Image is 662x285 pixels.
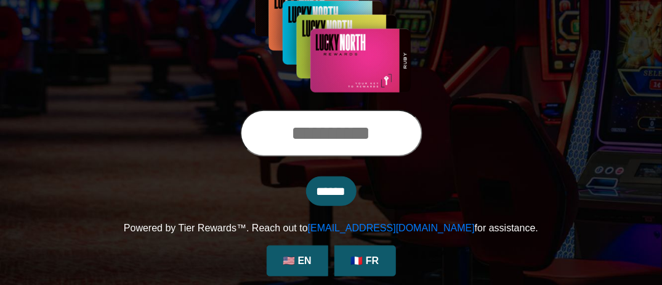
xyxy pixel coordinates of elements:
div: Language Selection [264,246,399,276]
a: 🇫🇷 FR [334,246,396,276]
a: [EMAIL_ADDRESS][DOMAIN_NAME] [308,223,475,233]
a: 🇺🇸 EN [267,246,328,276]
span: Powered by Tier Rewards™. Reach out to for assistance. [124,223,538,233]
